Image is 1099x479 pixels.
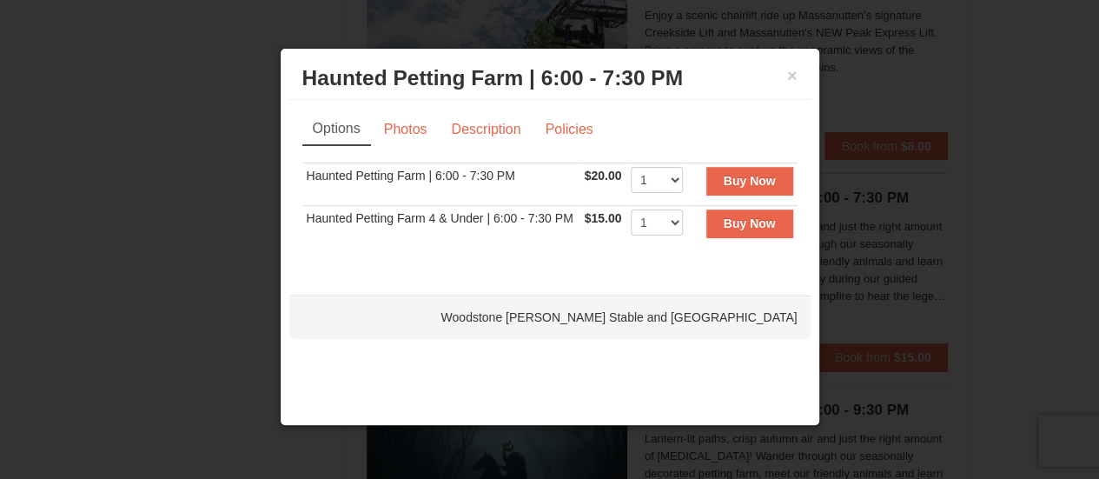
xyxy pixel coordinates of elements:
td: Haunted Petting Farm | 6:00 - 7:30 PM [302,163,580,206]
span: $20.00 [585,169,622,183]
button: Buy Now [706,167,793,195]
strong: Buy Now [724,216,776,230]
button: Buy Now [706,210,793,237]
a: Policies [533,113,604,146]
td: Haunted Petting Farm 4 & Under | 6:00 - 7:30 PM [302,206,580,249]
a: Description [440,113,532,146]
div: Woodstone [PERSON_NAME] Stable and [GEOGRAPHIC_DATA] [289,296,811,339]
strong: Buy Now [724,174,776,188]
a: Photos [373,113,439,146]
h3: Haunted Petting Farm | 6:00 - 7:30 PM [302,65,798,91]
button: × [787,67,798,84]
a: Options [302,113,371,146]
span: $15.00 [585,211,622,225]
